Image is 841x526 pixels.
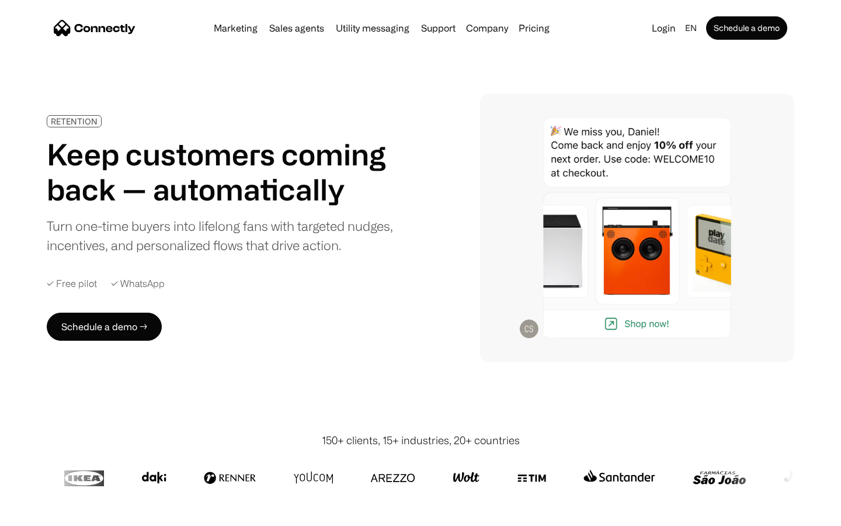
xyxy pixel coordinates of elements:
[265,23,329,33] a: Sales agents
[12,504,70,522] aside: Language selected: English
[47,278,97,289] div: ✓ Free pilot
[23,506,70,522] ul: Language list
[466,20,508,36] div: Company
[322,432,520,448] div: 150+ clients, 15+ industries, 20+ countries
[416,23,460,33] a: Support
[331,23,414,33] a: Utility messaging
[111,278,165,289] div: ✓ WhatsApp
[680,20,704,36] div: en
[51,117,98,126] div: RETENTION
[706,16,787,40] a: Schedule a demo
[54,19,135,37] a: home
[47,137,402,207] h1: Keep customers coming back — automatically
[514,23,554,33] a: Pricing
[685,20,697,36] div: en
[647,20,680,36] a: Login
[209,23,262,33] a: Marketing
[463,20,512,36] div: Company
[47,216,402,255] div: Turn one-time buyers into lifelong fans with targeted nudges, incentives, and personalized flows ...
[47,313,162,341] a: Schedule a demo →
